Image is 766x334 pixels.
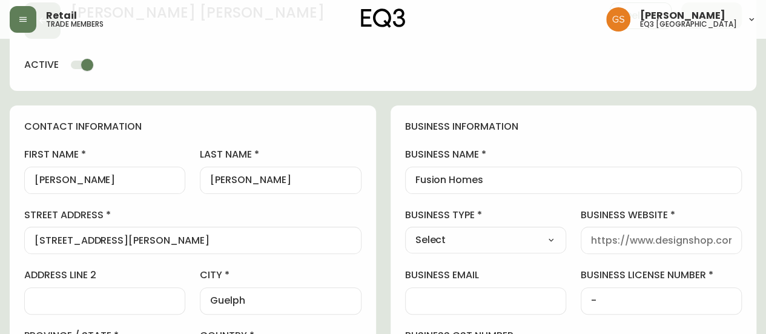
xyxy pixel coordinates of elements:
[581,269,742,282] label: business license number
[361,8,406,28] img: logo
[24,58,59,72] h4: active
[46,11,77,21] span: Retail
[405,148,742,161] label: business name
[405,120,742,133] h4: business information
[24,120,362,133] h4: contact information
[640,11,725,21] span: [PERSON_NAME]
[581,209,742,222] label: business website
[24,148,185,161] label: first name
[46,21,104,28] h5: trade members
[24,209,362,222] label: street address
[24,269,185,282] label: address line 2
[405,209,566,222] label: business type
[591,235,731,246] input: https://www.designshop.com
[606,7,630,32] img: 6b403d9c54a9a0c30f681d41f5fc2571
[200,269,361,282] label: city
[640,21,737,28] h5: eq3 [GEOGRAPHIC_DATA]
[405,269,566,282] label: business email
[200,148,361,161] label: last name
